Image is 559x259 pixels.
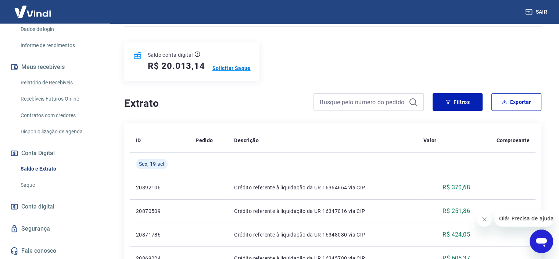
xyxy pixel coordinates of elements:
[234,207,411,215] p: Crédito referente à liquidação da UR 16347016 via CIP
[4,5,62,11] span: Olá! Precisa de ajuda?
[136,207,184,215] p: 20870509
[18,161,101,176] a: Saldo e Extrato
[139,160,165,168] span: Sex, 19 set
[136,137,141,144] p: ID
[18,108,101,123] a: Contratos com credores
[9,0,57,23] img: Vindi
[18,75,101,90] a: Relatório de Recebíveis
[9,243,101,259] a: Fale conosco
[9,221,101,237] a: Segurança
[9,145,101,161] button: Conta Digital
[148,60,205,72] h5: R$ 20.013,14
[491,93,541,111] button: Exportar
[124,96,305,111] h4: Extrato
[18,22,101,37] a: Dados de login
[234,184,411,191] p: Crédito referente à liquidação da UR 16364664 via CIP
[136,184,184,191] p: 20892106
[234,137,259,144] p: Descrição
[442,230,470,239] p: R$ 424,05
[136,231,184,238] p: 20871786
[442,207,470,216] p: R$ 251,86
[320,97,406,108] input: Busque pelo número do pedido
[495,210,553,227] iframe: Mensagem da empresa
[524,5,550,19] button: Sair
[212,64,251,72] a: Solicitar Saque
[18,178,101,193] a: Saque
[423,137,436,144] p: Valor
[433,93,483,111] button: Filtros
[530,230,553,253] iframe: Botão para abrir a janela de mensagens
[18,38,101,53] a: Informe de rendimentos
[477,212,492,227] iframe: Fechar mensagem
[9,199,101,215] a: Conta digital
[234,231,411,238] p: Crédito referente à liquidação da UR 16348080 via CIP
[9,59,101,75] button: Meus recebíveis
[442,183,470,192] p: R$ 370,68
[21,202,54,212] span: Conta digital
[497,137,530,144] p: Comprovante
[148,51,193,59] p: Saldo conta digital
[18,124,101,139] a: Disponibilização de agenda
[18,91,101,106] a: Recebíveis Futuros Online
[196,137,213,144] p: Pedido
